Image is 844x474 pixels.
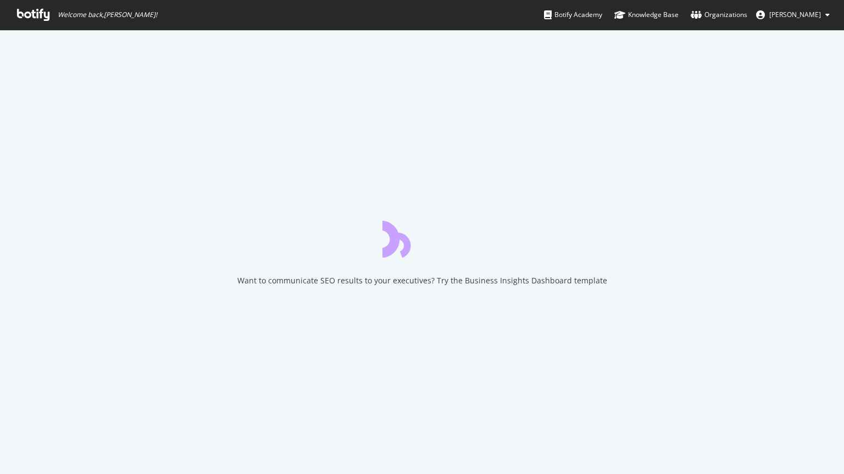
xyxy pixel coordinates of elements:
div: Knowledge Base [614,9,679,20]
div: Organizations [691,9,747,20]
div: Want to communicate SEO results to your executives? Try the Business Insights Dashboard template [237,275,607,286]
div: animation [382,218,462,258]
span: Welcome back, [PERSON_NAME] ! [58,10,157,19]
button: [PERSON_NAME] [747,6,839,24]
span: Alex Keene [769,10,821,19]
div: Botify Academy [544,9,602,20]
